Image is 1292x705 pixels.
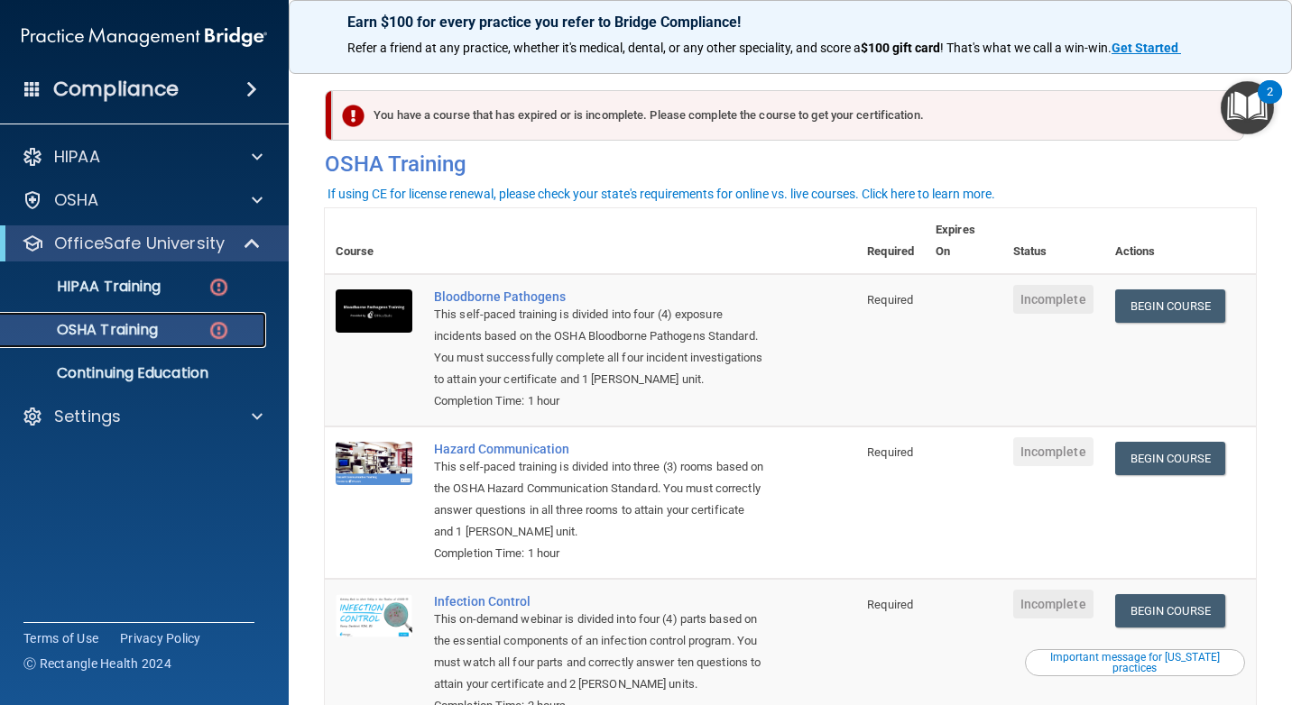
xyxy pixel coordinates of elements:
img: danger-circle.6113f641.png [208,276,230,298]
a: Begin Course [1115,442,1225,475]
a: HIPAA [22,146,263,168]
a: Begin Course [1115,289,1225,323]
strong: $100 gift card [861,41,940,55]
h4: OSHA Training [325,151,1256,177]
p: OSHA Training [12,321,158,339]
th: Required [856,208,925,274]
a: Terms of Use [23,629,98,647]
span: ! That's what we call a win-win. [940,41,1112,55]
span: Incomplete [1013,285,1094,314]
div: If using CE for license renewal, please check your state's requirements for online vs. live cours... [328,188,995,200]
p: OfficeSafe University [54,233,225,254]
p: HIPAA Training [12,278,161,296]
a: Infection Control [434,594,766,609]
th: Expires On [925,208,1002,274]
a: OSHA [22,189,263,211]
span: Incomplete [1013,590,1094,618]
div: Important message for [US_STATE] practices [1028,652,1242,673]
img: exclamation-circle-solid-danger.72ef9ffc.png [342,105,365,127]
a: Bloodborne Pathogens [434,289,766,304]
div: 2 [1267,92,1273,115]
span: Refer a friend at any practice, whether it's medical, dental, or any other speciality, and score a [347,41,861,55]
p: Continuing Education [12,364,258,382]
button: Open Resource Center, 2 new notifications [1221,81,1274,134]
span: Incomplete [1013,437,1094,466]
div: This self-paced training is divided into three (3) rooms based on the OSHA Hazard Communication S... [434,456,766,543]
img: PMB logo [22,19,267,55]
span: Required [867,293,913,307]
div: Completion Time: 1 hour [434,390,766,412]
img: danger-circle.6113f641.png [208,319,230,342]
p: Earn $100 for every practice you refer to Bridge Compliance! [347,14,1233,31]
p: HIPAA [54,146,100,168]
a: OfficeSafe University [22,233,262,254]
span: Required [867,598,913,611]
div: This on-demand webinar is divided into four (4) parts based on the essential components of an inf... [434,609,766,695]
a: Privacy Policy [120,629,201,647]
p: OSHA [54,189,99,211]
span: Ⓒ Rectangle Health 2024 [23,655,171,673]
th: Course [325,208,423,274]
div: This self-paced training is divided into four (4) exposure incidents based on the OSHA Bloodborne... [434,304,766,390]
p: Settings [54,406,121,427]
a: Hazard Communication [434,442,766,456]
a: Begin Course [1115,594,1225,627]
th: Status [1002,208,1104,274]
th: Actions [1104,208,1256,274]
a: Get Started [1112,41,1181,55]
span: Required [867,445,913,459]
button: Read this if you are a dental practitioner in the state of CA [1025,649,1245,676]
div: You have a course that has expired or is incomplete. Please complete the course to get your certi... [332,90,1244,141]
button: If using CE for license renewal, please check your state's requirements for online vs. live cours... [325,185,998,203]
div: Completion Time: 1 hour [434,543,766,564]
strong: Get Started [1112,41,1178,55]
h4: Compliance [53,77,179,102]
a: Settings [22,406,263,427]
